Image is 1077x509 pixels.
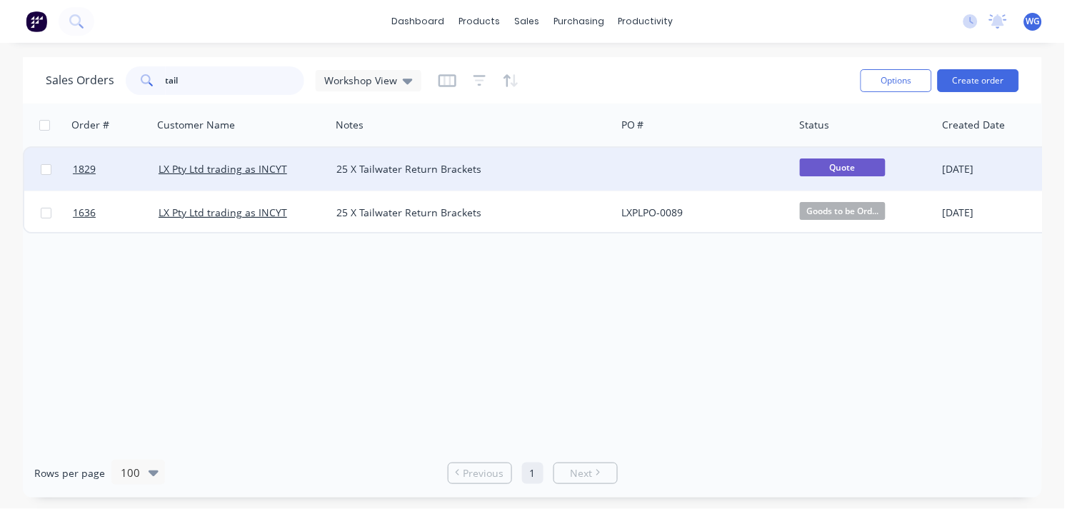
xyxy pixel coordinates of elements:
[554,466,617,480] a: Next page
[336,162,596,176] div: 25 X Tailwater Return Brackets
[621,118,644,132] div: PO #
[451,11,507,32] div: products
[463,466,504,480] span: Previous
[159,162,287,176] a: LX Pty Ltd trading as INCYT
[71,118,109,132] div: Order #
[26,11,47,32] img: Factory
[384,11,451,32] a: dashboard
[166,66,305,95] input: Search...
[611,11,681,32] div: productivity
[943,118,1006,132] div: Created Date
[157,118,235,132] div: Customer Name
[442,463,623,484] ul: Pagination
[800,118,830,132] div: Status
[571,466,593,480] span: Next
[449,466,511,480] a: Previous page
[34,466,105,480] span: Rows per page
[522,463,543,484] a: Page 1 is your current page
[46,74,114,87] h1: Sales Orders
[621,206,780,220] div: LXPLPO-0089
[336,118,364,132] div: Notes
[942,162,1048,176] div: [DATE]
[861,69,932,92] button: Options
[546,11,611,32] div: purchasing
[336,206,596,220] div: 25 X Tailwater Return Brackets
[73,162,96,176] span: 1829
[1026,15,1041,28] span: WG
[942,206,1048,220] div: [DATE]
[938,69,1019,92] button: Create order
[324,73,397,88] span: Workshop View
[73,191,159,234] a: 1636
[73,148,159,191] a: 1829
[159,206,287,219] a: LX Pty Ltd trading as INCYT
[507,11,546,32] div: sales
[73,206,96,220] span: 1636
[800,202,886,220] span: Goods to be Ord...
[800,158,886,176] span: Quote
